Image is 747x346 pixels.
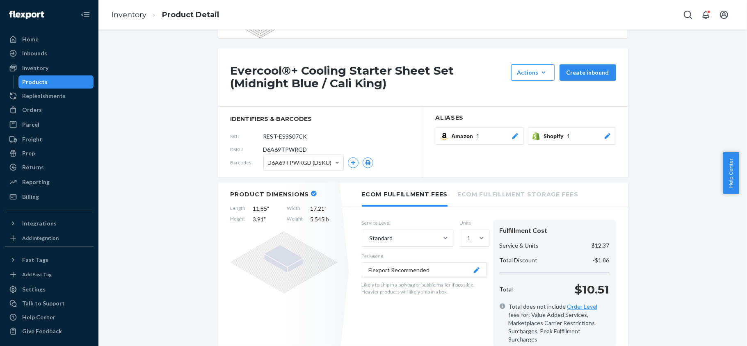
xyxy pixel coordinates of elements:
[112,10,146,19] a: Inventory
[22,193,39,201] div: Billing
[5,47,94,60] a: Inbounds
[311,215,337,223] span: 5.545 lb
[362,281,487,295] p: Likely to ship in a polybag or bubble mailer if possible. Heavier products will likely ship in a ...
[369,234,370,242] input: Standard
[231,215,246,223] span: Height
[22,271,52,278] div: Add Fast Tag
[231,191,309,198] h2: Product Dimensions
[5,118,94,131] a: Parcel
[9,11,44,19] img: Flexport logo
[500,256,538,264] p: Total Discount
[5,325,94,338] button: Give Feedback
[22,135,42,143] div: Freight
[268,156,332,170] span: D6A69TPWRGD (DSKU)
[457,182,578,205] li: Ecom Fulfillment Storage Fees
[5,253,94,266] button: Fast Tags
[105,3,226,27] ol: breadcrumbs
[5,133,94,146] a: Freight
[5,297,94,310] a: Talk to Support
[287,205,303,213] span: Width
[528,127,616,145] button: Shopify1
[231,146,263,153] span: DSKU
[5,103,94,116] a: Orders
[544,132,567,140] span: Shopify
[680,7,696,23] button: Open Search Box
[77,7,94,23] button: Close Navigation
[22,299,65,307] div: Talk to Support
[231,159,263,166] span: Barcodes
[5,147,94,160] a: Prep
[287,215,303,223] span: Weight
[567,303,598,310] a: Order Level
[267,205,270,212] span: "
[22,219,57,228] div: Integrations
[22,149,35,157] div: Prep
[698,7,714,23] button: Open notifications
[592,241,610,250] p: $12.37
[500,285,513,294] p: Total
[23,78,48,86] div: Products
[500,241,539,250] p: Service & Units
[22,121,39,129] div: Parcel
[511,64,555,81] button: Actions
[468,234,471,242] div: 1
[22,178,50,186] div: Reporting
[509,303,610,344] span: Total does not include fees for: Value Added Services, Marketplaces Carrier Restrictions Surcharg...
[452,132,477,140] span: Amazon
[264,216,266,223] span: "
[263,146,307,154] span: D6A69TPWRGD
[716,7,732,23] button: Open account menu
[5,33,94,46] a: Home
[477,132,480,140] span: 1
[22,163,44,171] div: Returns
[253,215,280,223] span: 3.91
[22,285,46,294] div: Settings
[517,68,548,77] div: Actions
[231,133,263,140] span: SKU
[436,115,616,121] h2: Aliases
[460,219,487,226] label: Units
[325,205,327,212] span: "
[22,256,48,264] div: Fast Tags
[5,175,94,189] a: Reporting
[5,190,94,203] a: Billing
[370,234,393,242] div: Standard
[22,49,47,57] div: Inbounds
[575,281,610,298] p: $10.51
[5,233,94,243] a: Add Integration
[5,89,94,102] a: Replenishments
[362,182,448,207] li: Ecom Fulfillment Fees
[22,106,42,114] div: Orders
[22,35,39,43] div: Home
[253,205,280,213] span: 11.85
[311,205,337,213] span: 17.21
[5,283,94,296] a: Settings
[723,152,739,194] button: Help Center
[467,234,468,242] input: 1
[362,219,453,226] label: Service Level
[22,313,55,321] div: Help Center
[18,75,94,89] a: Products
[231,205,246,213] span: Length
[362,252,487,259] p: Packaging
[560,64,616,81] button: Create inbound
[5,270,94,280] a: Add Fast Tag
[22,92,66,100] div: Replenishments
[500,226,610,235] div: Fulfillment Cost
[362,262,487,278] button: Flexport Recommended
[5,311,94,324] a: Help Center
[5,217,94,230] button: Integrations
[162,10,219,19] a: Product Detail
[231,115,411,123] span: identifiers & barcodes
[231,64,507,90] h1: Evercool®+ Cooling Starter Sheet Set (Midnight Blue / Cali King)
[5,61,94,75] a: Inventory
[22,234,59,241] div: Add Integration
[5,161,94,174] a: Returns
[22,64,48,72] div: Inventory
[436,127,524,145] button: Amazon1
[593,256,610,264] p: -$1.86
[22,327,62,335] div: Give Feedback
[567,132,571,140] span: 1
